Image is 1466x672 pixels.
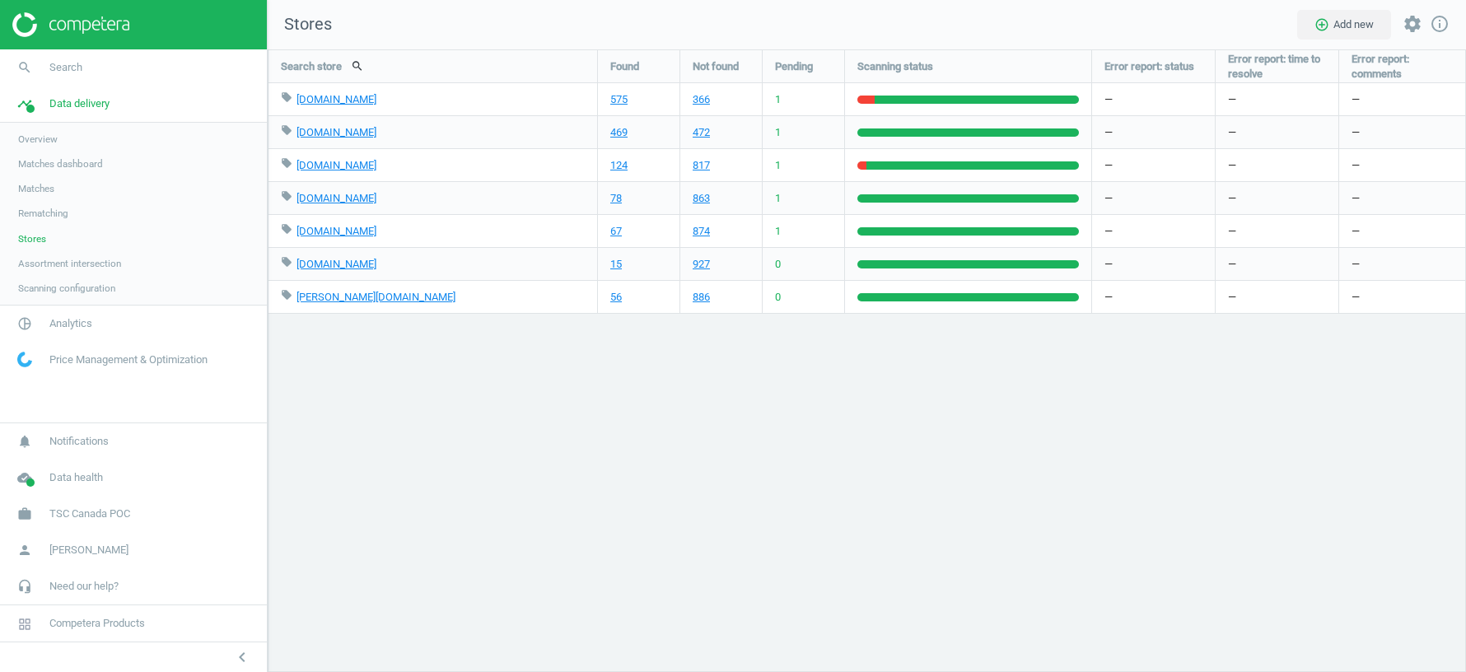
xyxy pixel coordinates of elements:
[9,462,40,493] i: cloud_done
[18,182,54,195] span: Matches
[610,224,622,239] a: 67
[49,543,128,558] span: [PERSON_NAME]
[49,506,130,521] span: TSC Canada POC
[281,124,292,136] i: local_offer
[1092,248,1215,280] div: —
[49,352,208,367] span: Price Management & Optimization
[49,470,103,485] span: Data health
[610,290,622,305] a: 56
[1352,52,1454,82] span: Error report: comments
[610,92,628,107] a: 575
[1339,248,1466,280] div: —
[1339,215,1466,247] div: —
[18,232,46,245] span: Stores
[18,133,58,146] span: Overview
[9,498,40,530] i: work
[9,534,40,566] i: person
[9,571,40,602] i: headset_mic
[1339,116,1466,148] div: —
[342,52,373,80] button: search
[1297,10,1391,40] button: add_circle_outlineAdd new
[693,224,710,239] a: 874
[1092,281,1215,313] div: —
[1395,7,1430,42] button: settings
[1403,14,1422,34] i: settings
[693,59,739,74] span: Not found
[857,59,933,74] span: Scanning status
[281,289,292,301] i: local_offer
[9,308,40,339] i: pie_chart_outlined
[1314,17,1329,32] i: add_circle_outline
[1430,14,1450,34] i: info_outline
[775,290,781,305] span: 0
[268,50,597,82] div: Search store
[610,257,622,272] a: 15
[281,223,292,235] i: local_offer
[1092,116,1215,148] div: —
[775,59,813,74] span: Pending
[296,93,376,105] a: [DOMAIN_NAME]
[49,60,82,75] span: Search
[9,52,40,83] i: search
[232,647,252,667] i: chevron_left
[775,224,781,239] span: 1
[1430,14,1450,35] a: info_outline
[296,159,376,171] a: [DOMAIN_NAME]
[1104,59,1194,74] span: Error report: status
[610,59,639,74] span: Found
[296,192,376,204] a: [DOMAIN_NAME]
[693,92,710,107] a: 366
[17,352,32,367] img: wGWNvw8QSZomAAAAABJRU5ErkJggg==
[281,190,292,202] i: local_offer
[1339,281,1466,313] div: —
[1228,125,1236,140] span: —
[296,225,376,237] a: [DOMAIN_NAME]
[693,290,710,305] a: 886
[18,282,115,295] span: Scanning configuration
[9,426,40,457] i: notifications
[1228,92,1236,107] span: —
[775,257,781,272] span: 0
[1092,182,1215,214] div: —
[1339,83,1466,115] div: —
[775,92,781,107] span: 1
[775,158,781,173] span: 1
[1092,215,1215,247] div: —
[222,646,263,668] button: chevron_left
[9,88,40,119] i: timeline
[1228,290,1236,305] span: —
[12,12,129,37] img: ajHJNr6hYgQAAAAASUVORK5CYII=
[296,291,455,303] a: [PERSON_NAME][DOMAIN_NAME]
[268,13,332,36] span: Stores
[49,579,119,594] span: Need our help?
[693,158,710,173] a: 817
[1228,257,1236,272] span: —
[281,256,292,268] i: local_offer
[610,125,628,140] a: 469
[1339,182,1466,214] div: —
[610,191,622,206] a: 78
[281,157,292,169] i: local_offer
[610,158,628,173] a: 124
[1228,158,1236,173] span: —
[1092,149,1215,181] div: —
[296,258,376,270] a: [DOMAIN_NAME]
[1339,149,1466,181] div: —
[1228,52,1326,82] span: Error report: time to resolve
[49,96,110,111] span: Data delivery
[18,207,68,220] span: Rematching
[1092,83,1215,115] div: —
[296,126,376,138] a: [DOMAIN_NAME]
[49,616,145,631] span: Competera Products
[49,316,92,331] span: Analytics
[49,434,109,449] span: Notifications
[18,257,121,270] span: Assortment intersection
[693,191,710,206] a: 863
[1228,224,1236,239] span: —
[1228,191,1236,206] span: —
[281,91,292,103] i: local_offer
[775,125,781,140] span: 1
[18,157,103,170] span: Matches dashboard
[775,191,781,206] span: 1
[693,125,710,140] a: 472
